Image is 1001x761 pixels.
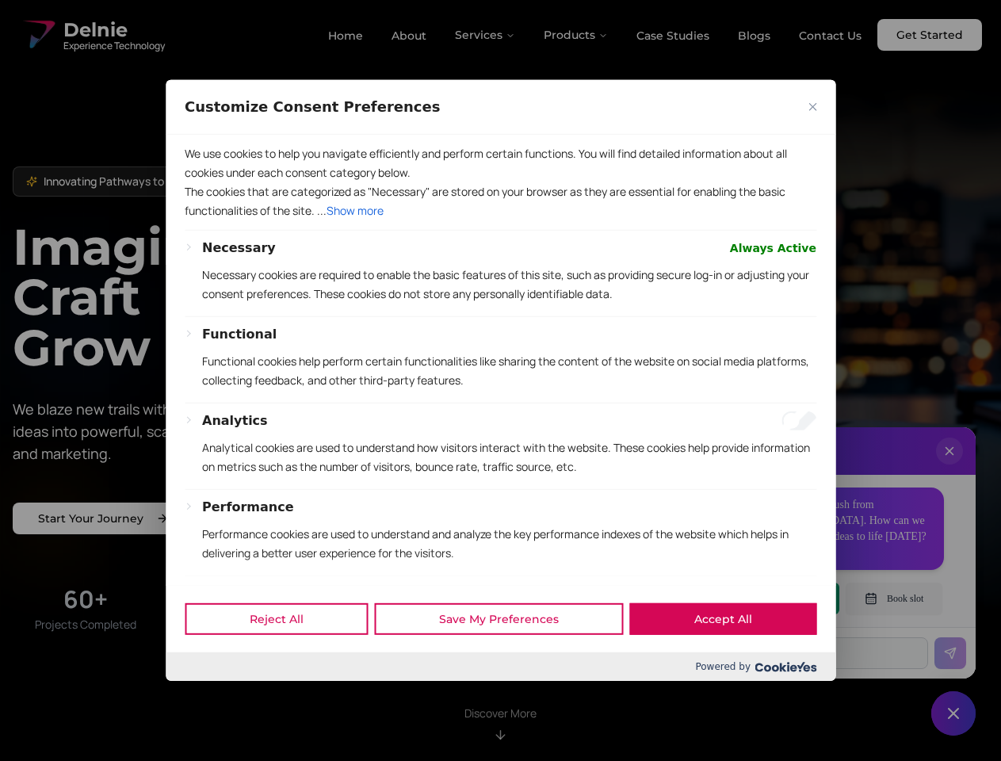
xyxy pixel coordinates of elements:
[202,266,816,304] p: Necessary cookies are required to enable the basic features of this site, such as providing secur...
[202,352,816,390] p: Functional cookies help perform certain functionalities like sharing the content of the website o...
[202,325,277,344] button: Functional
[808,103,816,111] img: Close
[781,411,816,430] input: Enable Analytics
[185,603,368,635] button: Reject All
[202,239,276,258] button: Necessary
[185,98,440,117] span: Customize Consent Preferences
[202,498,294,517] button: Performance
[185,144,816,182] p: We use cookies to help you navigate efficiently and perform certain functions. You will find deta...
[374,603,623,635] button: Save My Preferences
[166,652,835,681] div: Powered by
[202,411,268,430] button: Analytics
[185,182,816,220] p: The cookies that are categorized as "Necessary" are stored on your browser as they are essential ...
[755,662,816,672] img: Cookieyes logo
[629,603,816,635] button: Accept All
[202,525,816,563] p: Performance cookies are used to understand and analyze the key performance indexes of the website...
[327,201,384,220] button: Show more
[202,438,816,476] p: Analytical cookies are used to understand how visitors interact with the website. These cookies h...
[730,239,816,258] span: Always Active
